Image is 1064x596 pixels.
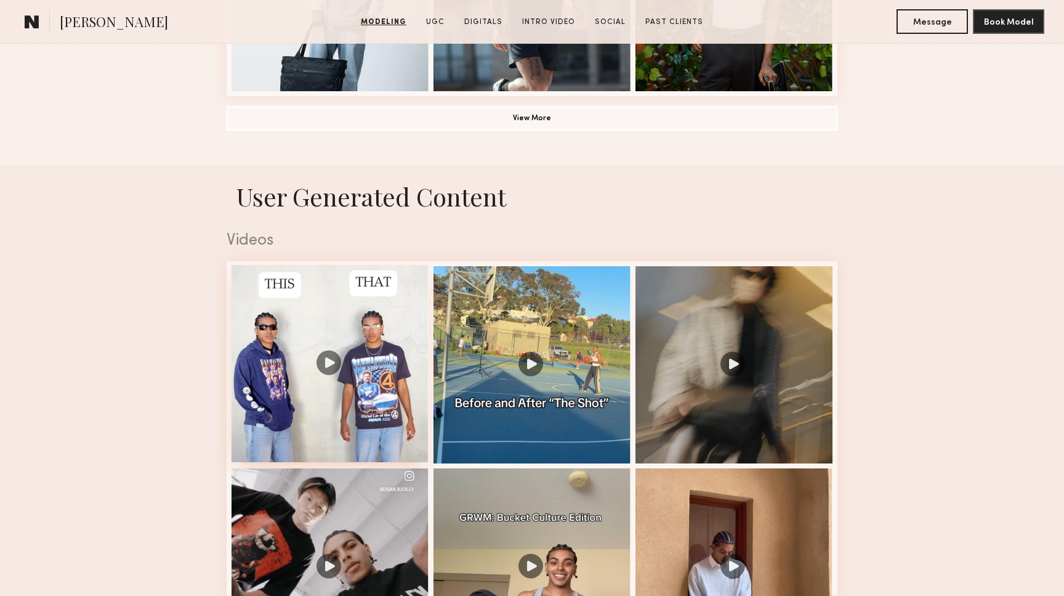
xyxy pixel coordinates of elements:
a: Book Model [973,16,1044,27]
div: Videos [227,233,837,249]
a: Social [590,17,631,28]
a: Intro Video [517,17,580,28]
a: Modeling [356,17,411,28]
h1: User Generated Content [217,180,847,213]
a: Past Clients [640,17,708,28]
a: Digitals [459,17,507,28]
button: View More [227,106,837,131]
a: UGC [421,17,449,28]
button: Message [897,9,968,34]
span: [PERSON_NAME] [60,12,168,34]
button: Book Model [973,9,1044,34]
